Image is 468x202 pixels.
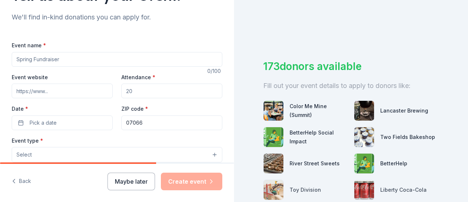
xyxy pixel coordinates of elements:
label: Date [12,105,113,113]
button: Back [12,174,31,189]
img: photo for Color Me Mine (Summit) [264,101,283,121]
span: Select [16,150,32,159]
input: 12345 (U.S. only) [121,115,222,130]
input: Spring Fundraiser [12,52,222,67]
label: Attendance [121,74,155,81]
div: Color Me Mine (Summit) [290,102,348,120]
div: BetterHelp Social Impact [290,128,348,146]
img: photo for River Street Sweets [264,154,283,173]
label: Event website [12,74,48,81]
img: photo for Lancaster Brewing [354,101,374,121]
div: We'll find in-kind donations you can apply for. [12,11,222,23]
button: Pick a date [12,115,113,130]
img: photo for BetterHelp Social Impact [264,127,283,147]
div: Two Fields Bakeshop [380,133,435,142]
div: BetterHelp [380,159,407,168]
img: photo for BetterHelp [354,154,374,173]
input: 20 [121,84,222,98]
div: River Street Sweets [290,159,340,168]
div: Lancaster Brewing [380,106,428,115]
span: Pick a date [30,118,57,127]
img: photo for Two Fields Bakeshop [354,127,374,147]
button: Maybe later [107,173,155,190]
label: Event name [12,42,46,49]
button: Select [12,147,222,162]
label: Event type [12,137,43,144]
div: Fill out your event details to apply to donors like: [263,80,439,92]
input: https://www... [12,84,113,98]
label: ZIP code [121,105,148,113]
div: 0 /100 [207,67,222,76]
div: 173 donors available [263,59,439,74]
